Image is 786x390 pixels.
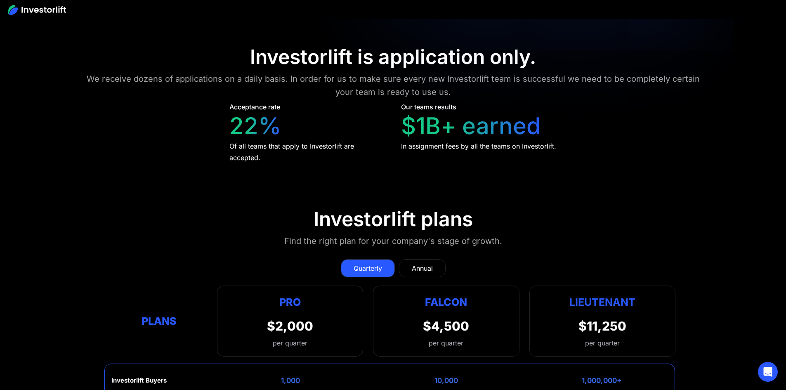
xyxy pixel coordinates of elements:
[229,112,281,140] div: 22%
[758,362,778,382] div: Open Intercom Messenger
[281,376,300,385] div: 1,000
[585,338,620,348] div: per quarter
[401,102,456,112] div: Our teams results
[267,338,313,348] div: per quarter
[401,140,556,152] div: In assignment fees by all the teams on Investorlift.
[578,319,626,333] div: $11,250
[250,45,536,69] div: Investorlift is application only.
[434,376,458,385] div: 10,000
[425,294,467,310] div: Falcon
[111,313,207,329] div: Plans
[111,377,167,384] div: Investorlift Buyers
[267,319,313,333] div: $2,000
[423,319,469,333] div: $4,500
[314,207,473,231] div: Investorlift plans
[79,72,708,99] div: We receive dozens of applications on a daily basis. In order for us to make sure every new Invest...
[284,234,502,248] div: Find the right plan for your company's stage of growth.
[354,263,382,273] div: Quarterly
[582,376,622,385] div: 1,000,000+
[267,294,313,310] div: Pro
[401,112,541,140] div: $1B+ earned
[569,296,635,308] strong: Lieutenant
[429,338,463,348] div: per quarter
[229,102,280,112] div: Acceptance rate
[412,263,433,273] div: Annual
[229,140,386,163] div: Of all teams that apply to Investorlift are accepted.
